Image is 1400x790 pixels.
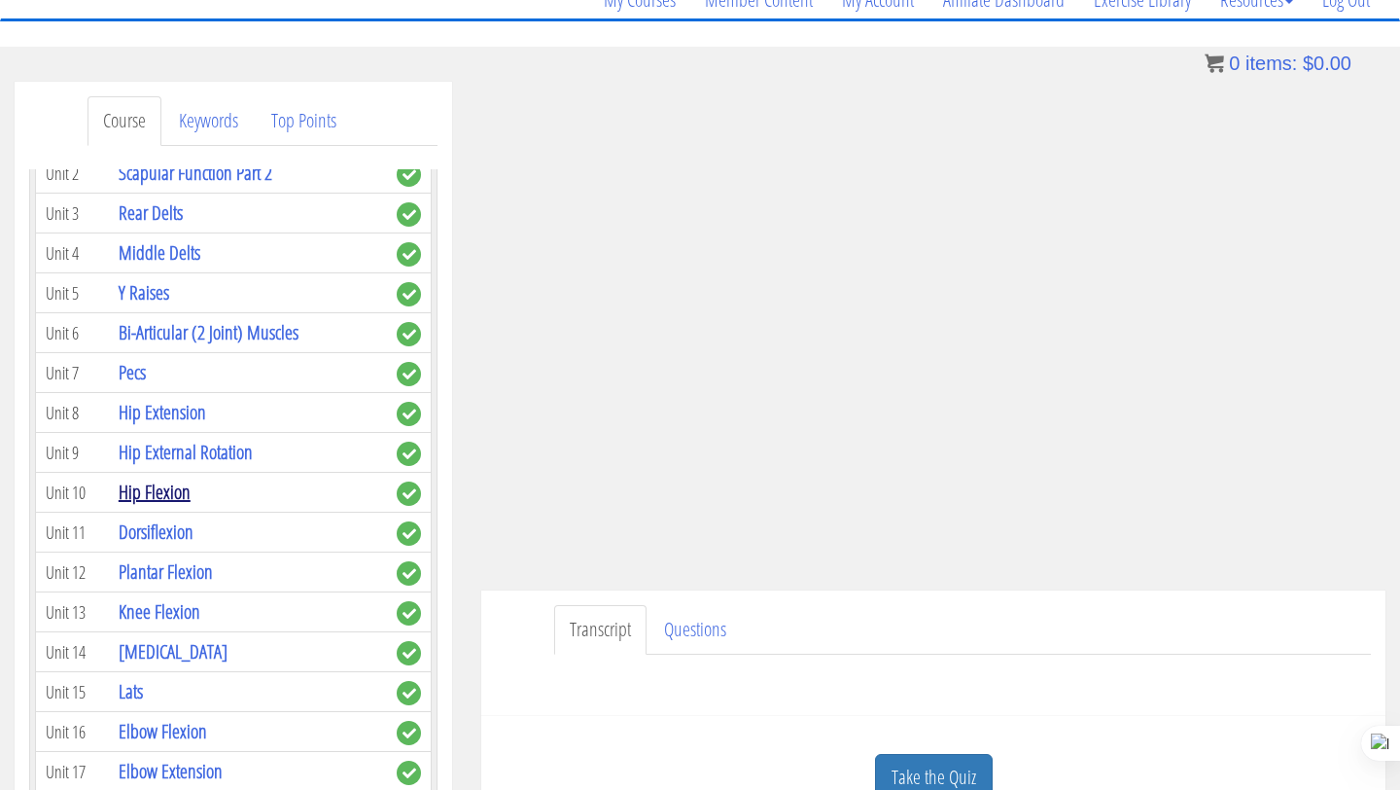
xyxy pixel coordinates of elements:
a: Hip External Rotation [119,439,253,465]
td: Unit 13 [36,592,109,632]
img: icon11.png [1205,54,1224,73]
a: Dorsiflexion [119,519,193,545]
a: [MEDICAL_DATA] [119,638,227,664]
a: Keywords [163,96,254,146]
a: Knee Flexion [119,598,200,625]
a: Questions [648,605,742,655]
span: complete [397,641,421,665]
td: Unit 6 [36,313,109,353]
span: complete [397,402,421,426]
td: Unit 16 [36,712,109,752]
a: Elbow Flexion [119,718,207,744]
a: Hip Flexion [119,479,191,505]
td: Unit 12 [36,553,109,592]
span: complete [397,521,421,546]
td: Unit 5 [36,273,109,313]
a: Lats [119,678,143,704]
span: 0 [1229,53,1240,74]
bdi: 0.00 [1303,53,1351,74]
td: Unit 14 [36,632,109,672]
td: Unit 11 [36,513,109,553]
td: Unit 4 [36,233,109,273]
a: Transcript [554,605,647,655]
td: Unit 2 [36,154,109,194]
span: complete [397,601,421,626]
span: complete [397,561,421,586]
a: 0 items: $0.00 [1205,53,1351,74]
span: complete [397,282,421,306]
a: Top Points [256,96,352,146]
span: complete [397,442,421,466]
span: complete [397,242,421,267]
td: Unit 3 [36,194,109,233]
a: Course [87,96,161,146]
td: Unit 9 [36,433,109,473]
span: items: [1245,53,1297,74]
a: Scapular Function Part 2 [119,160,272,186]
span: $ [1303,53,1313,74]
span: complete [397,322,421,346]
span: complete [397,482,421,506]
span: complete [397,761,421,785]
td: Unit 15 [36,672,109,712]
a: Rear Delts [119,199,183,226]
td: Unit 10 [36,473,109,513]
td: Unit 8 [36,393,109,433]
span: complete [397,362,421,386]
span: complete [397,681,421,705]
span: complete [397,202,421,227]
span: complete [397,721,421,745]
a: Plantar Flexion [119,558,213,585]
a: Elbow Extension [119,758,223,784]
a: Bi-Articular (2 Joint) Muscles [119,319,298,345]
a: Middle Delts [119,239,200,266]
span: complete [397,162,421,187]
a: Y Raises [119,279,169,305]
a: Hip Extension [119,399,206,425]
a: Pecs [119,359,146,385]
td: Unit 7 [36,353,109,393]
